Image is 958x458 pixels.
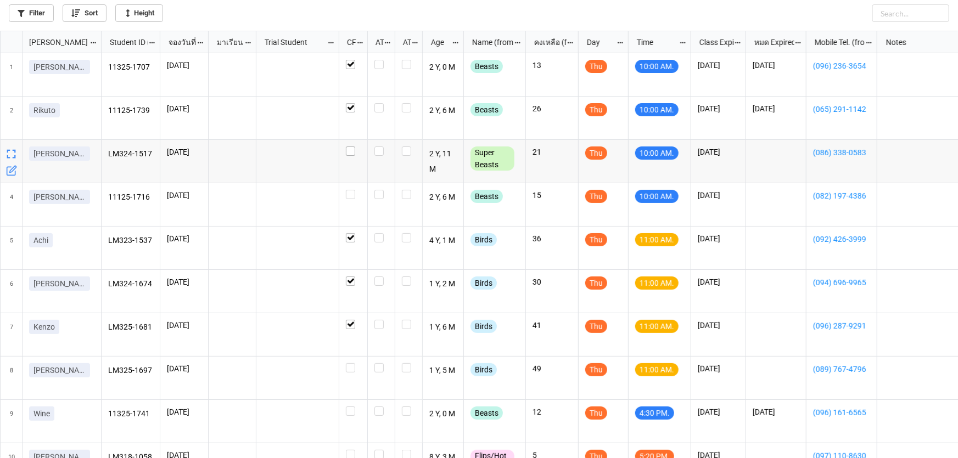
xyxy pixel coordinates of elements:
a: (094) 696-9965 [813,276,870,289]
span: 2 [10,97,13,139]
p: [DATE] [698,60,739,71]
div: Thu [585,103,607,116]
p: [DATE] [698,320,739,331]
div: Age [424,36,452,48]
div: 4:30 PM. [635,406,674,420]
div: 11:00 AM. [635,276,679,290]
p: 12 [533,406,572,417]
div: Beasts [470,60,503,73]
span: 9 [10,400,13,443]
p: [DATE] [167,363,201,374]
span: 7 [10,313,13,356]
a: (082) 197-4386 [813,190,870,202]
a: (086) 338-0583 [813,146,870,159]
span: 1 [10,53,13,96]
p: 11125-1739 [108,103,154,118]
a: (096) 236-3654 [813,60,870,72]
input: Search... [872,4,949,22]
p: [DATE] [698,276,739,287]
p: [DATE] [753,60,799,71]
div: 10:00 AM. [635,60,679,73]
p: [DATE] [167,406,201,417]
a: (089) 767-4796 [813,363,870,375]
p: 11325-1741 [108,406,154,422]
div: ATT [369,36,384,48]
div: Thu [585,276,607,290]
p: Rikuto [33,105,55,116]
div: Thu [585,233,607,246]
p: 2 Y, 0 M [429,406,457,422]
p: [DATE] [167,320,201,331]
a: (092) 426-3999 [813,233,870,245]
p: 4 Y, 1 M [429,233,457,248]
p: [DATE] [698,103,739,114]
p: LM323-1537 [108,233,154,248]
p: [DATE] [698,233,739,244]
p: [DATE] [698,190,739,201]
p: 2 Y, 0 M [429,60,457,75]
p: 36 [533,233,572,244]
div: Beasts [470,103,503,116]
p: [PERSON_NAME] [33,148,86,159]
div: มาเรียน [210,36,245,48]
p: LM325-1697 [108,363,154,378]
div: Day [580,36,617,48]
p: [DATE] [753,406,799,417]
div: [PERSON_NAME] Name [23,36,89,48]
p: LM325-1681 [108,320,154,335]
p: 41 [533,320,572,331]
div: Time [630,36,679,48]
p: [DATE] [698,146,739,157]
p: LM324-1517 [108,146,154,162]
a: Sort [63,4,107,22]
p: [DATE] [167,233,201,244]
p: [DATE] [167,60,201,71]
a: (065) 291-1142 [813,103,870,115]
div: 10:00 AM. [635,190,679,203]
p: 26 [533,103,572,114]
div: หมด Expired date (from [PERSON_NAME] Name) [748,36,794,48]
div: Birds [470,276,497,290]
p: 1 Y, 2 M [429,276,457,292]
p: [DATE] [167,190,201,201]
p: 13 [533,60,572,71]
p: 11125-1716 [108,190,154,205]
p: LM324-1674 [108,276,154,292]
p: 30 [533,276,572,287]
div: Birds [470,233,497,246]
p: 2 Y, 11 M [429,146,457,176]
div: คงเหลือ (from Nick Name) [528,36,567,48]
div: Name (from Class) [466,36,514,48]
div: Thu [585,60,607,73]
div: Birds [470,320,497,333]
p: [DATE] [753,103,799,114]
a: (096) 161-6565 [813,406,870,419]
p: Wine [33,408,50,419]
div: Thu [585,363,607,376]
span: 5 [10,227,13,269]
p: 2 Y, 6 M [429,190,457,205]
div: Beasts [470,190,503,203]
p: 15 [533,190,572,201]
div: 10:00 AM. [635,146,679,160]
div: Thu [585,146,607,160]
div: Trial Student [258,36,327,48]
a: (096) 287-9291 [813,320,870,332]
div: 11:00 AM. [635,233,679,246]
p: [DATE] [167,276,201,287]
span: 8 [10,357,13,399]
a: Height [115,4,163,22]
a: Filter [9,4,54,22]
p: 21 [533,146,572,157]
p: [DATE] [167,103,201,114]
span: 6 [10,270,13,313]
p: [PERSON_NAME]ปู [33,278,86,289]
p: [PERSON_NAME] [33,191,86,202]
p: 1 Y, 5 M [429,363,457,378]
div: Beasts [470,406,503,420]
p: [PERSON_NAME] [33,61,86,72]
div: 11:00 AM. [635,363,679,376]
p: [DATE] [698,363,739,374]
div: Mobile Tel. (from Nick Name) [808,36,865,48]
div: Thu [585,320,607,333]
